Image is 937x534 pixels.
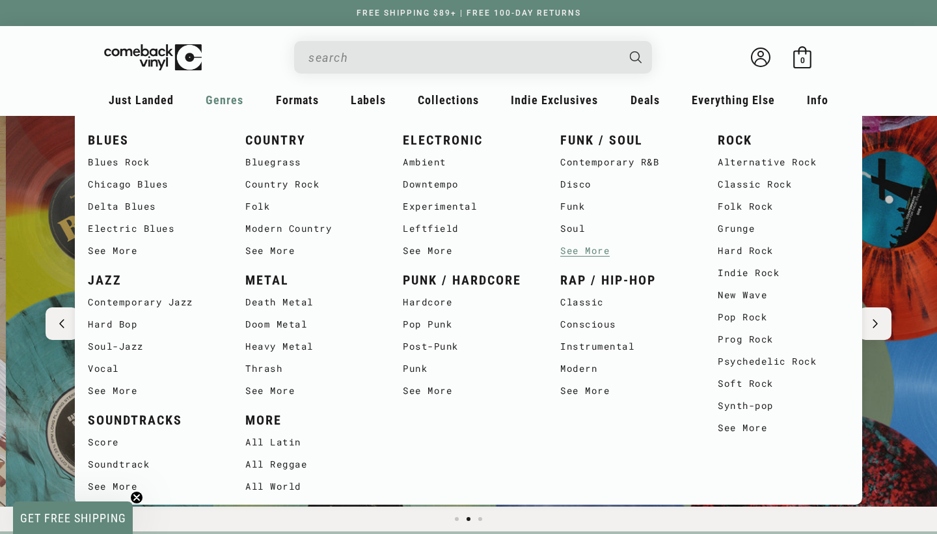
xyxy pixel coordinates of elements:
[88,475,219,498] a: See More
[13,501,133,534] div: GET FREE SHIPPINGClose teaser
[718,240,849,262] a: Hard Rock
[718,395,849,417] a: Synth-pop
[560,218,692,240] a: Soul
[245,130,377,151] a: COUNTRY
[245,358,377,380] a: Thrash
[88,410,219,431] a: SOUNDTRACKS
[88,358,219,380] a: Vocal
[245,335,377,358] a: Heavy Metal
[560,270,692,291] a: RAP / HIP-HOP
[451,513,463,525] button: Load slide 1 of 3
[718,218,849,240] a: Grunge
[718,195,849,218] a: Folk Rock
[474,513,486,525] button: Load slide 3 of 3
[245,313,377,335] a: Doom Metal
[403,270,534,291] a: PUNK / HARDCORE
[344,8,594,18] a: FREE SHIPPING $89+ | FREE 100-DAY RETURNS
[109,93,174,107] span: Just Landed
[46,307,78,340] button: Previous slide
[245,380,377,402] a: See More
[88,195,219,218] a: Delta Blues
[88,151,219,173] a: Blues Rock
[718,173,849,195] a: Classic Rock
[130,491,143,504] button: Close teaser
[88,270,219,291] a: JAZZ
[403,195,534,218] a: Experimental
[206,93,243,107] span: Genres
[403,240,534,262] a: See More
[560,313,692,335] a: Conscious
[403,151,534,173] a: Ambient
[403,173,534,195] a: Downtempo
[88,130,219,151] a: BLUES
[88,313,219,335] a: Hard Bop
[560,380,692,402] a: See More
[560,173,692,195] a: Disco
[718,306,849,328] a: Pop Rock
[88,291,219,313] a: Contemporary Jazz
[560,358,692,380] a: Modern
[88,335,219,358] a: Soul-Jazz
[245,240,377,262] a: See More
[800,55,805,65] span: 0
[245,173,377,195] a: Country Rock
[807,93,828,107] span: Info
[418,93,479,107] span: Collections
[245,431,377,453] a: All Latin
[718,284,849,306] a: New Wave
[631,93,660,107] span: Deals
[245,453,377,475] a: All Reggae
[718,328,849,350] a: Prog Rock
[88,453,219,475] a: Soundtrack
[245,291,377,313] a: Death Metal
[718,151,849,173] a: Alternative Rock
[308,44,617,71] input: When autocomplete results are available use up and down arrows to review and enter to select
[718,130,849,151] a: ROCK
[560,240,692,262] a: See More
[245,218,377,240] a: Modern Country
[560,151,692,173] a: Contemporary R&B
[20,511,126,525] span: GET FREE SHIPPING
[560,335,692,358] a: Instrumental
[403,313,534,335] a: Pop Punk
[88,431,219,453] a: Score
[718,262,849,284] a: Indie Rock
[718,417,849,439] a: See More
[718,350,849,372] a: Psychedelic Rock
[276,93,319,107] span: Formats
[88,240,219,262] a: See More
[403,291,534,313] a: Hardcore
[88,218,219,240] a: Electric Blues
[560,291,692,313] a: Classic
[463,513,474,525] button: Load slide 2 of 3
[403,358,534,380] a: Punk
[88,173,219,195] a: Chicago Blues
[245,151,377,173] a: Bluegrass
[403,335,534,358] a: Post-Punk
[245,195,377,218] a: Folk
[692,93,775,107] span: Everything Else
[560,195,692,218] a: Funk
[245,270,377,291] a: METAL
[88,380,219,402] a: See More
[403,380,534,402] a: See More
[245,475,377,498] a: All World
[560,130,692,151] a: FUNK / SOUL
[511,93,598,107] span: Indie Exclusives
[403,130,534,151] a: ELECTRONIC
[718,372,849,395] a: Soft Rock
[403,218,534,240] a: Leftfield
[294,41,652,74] div: Search
[351,93,386,107] span: Labels
[619,41,654,74] button: Search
